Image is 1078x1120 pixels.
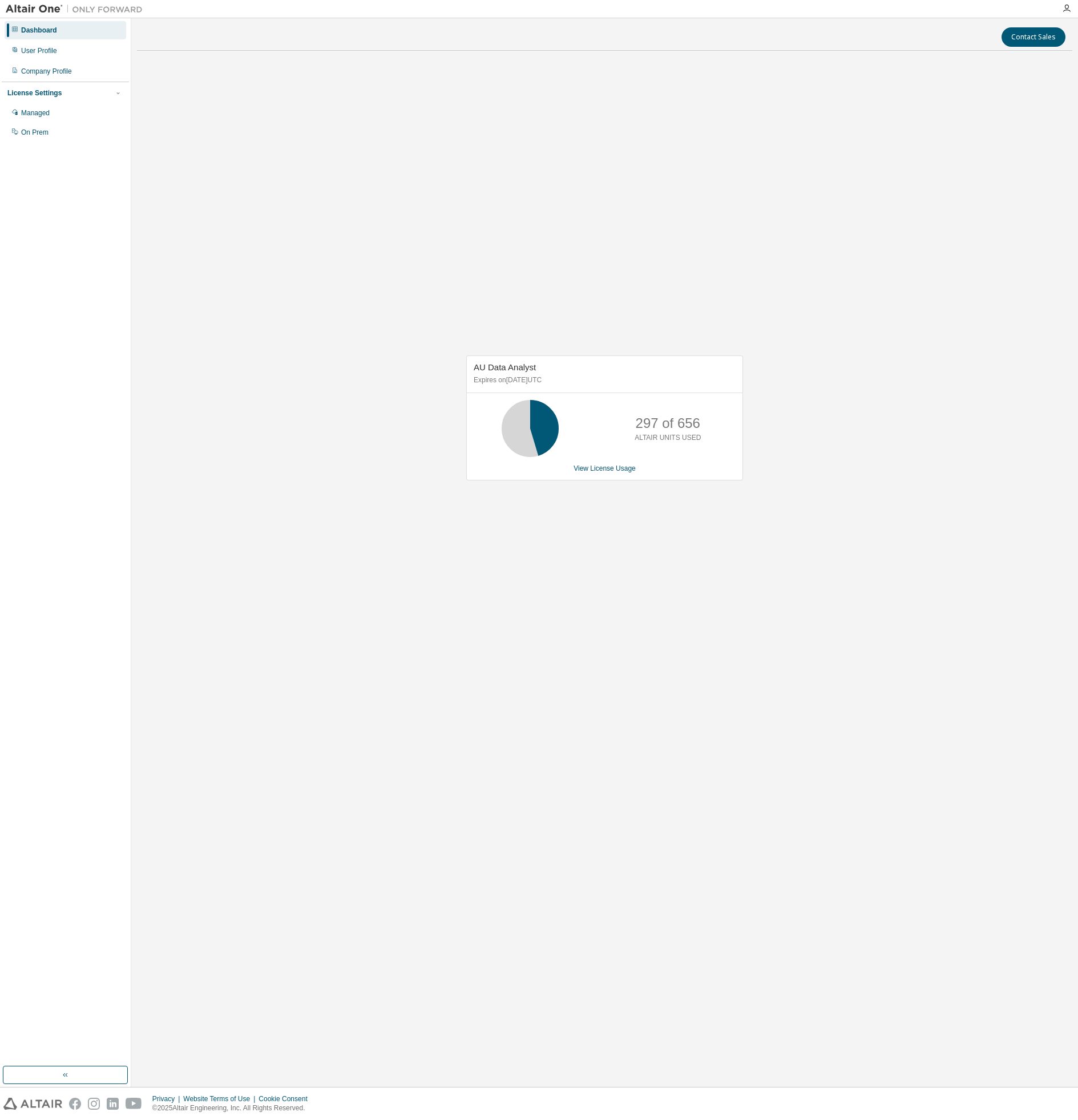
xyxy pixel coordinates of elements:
div: Dashboard [21,26,57,35]
p: Expires on [DATE] UTC [474,375,733,385]
p: 297 of 656 [636,414,700,433]
div: Company Profile [21,67,72,76]
button: Contact Sales [1002,27,1065,47]
p: ALTAIR UNITS USED [635,433,701,443]
a: View License Usage [574,464,636,472]
span: AU Data Analyst [474,362,536,372]
p: © 2025 Altair Engineering, Inc. All Rights Reserved. [152,1103,314,1113]
img: linkedin.svg [107,1098,119,1110]
div: Website Terms of Use [183,1094,259,1103]
div: On Prem [21,128,49,137]
img: facebook.svg [69,1098,81,1110]
div: License Settings [7,88,62,98]
div: Managed [21,108,50,118]
img: altair_logo.svg [3,1098,62,1110]
div: Cookie Consent [259,1094,314,1103]
img: instagram.svg [88,1098,100,1110]
img: Altair One [6,3,148,15]
div: Privacy [152,1094,183,1103]
div: User Profile [21,46,57,55]
img: youtube.svg [126,1098,142,1110]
